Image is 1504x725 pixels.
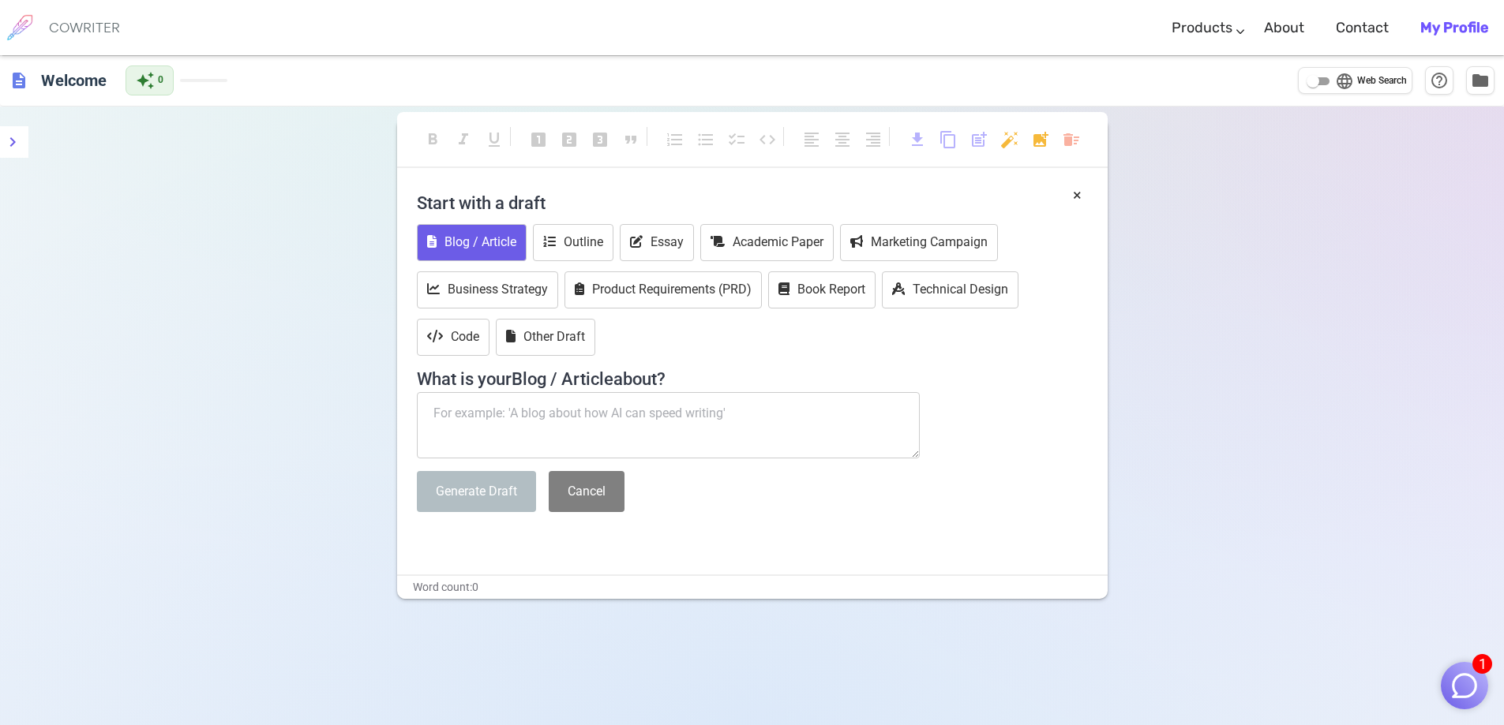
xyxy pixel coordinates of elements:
[496,319,595,356] button: Other Draft
[882,271,1018,308] button: Technical Design
[1031,130,1050,149] span: add_photo_alternate
[397,576,1108,599] div: Word count: 0
[1450,671,1480,701] img: Close chat
[1335,72,1354,91] span: language
[802,130,821,149] span: format_align_left
[1264,5,1304,51] a: About
[1172,5,1232,51] a: Products
[1073,184,1082,207] button: ×
[9,71,28,90] span: description
[49,21,120,35] h6: COWRITER
[727,130,746,149] span: checklist
[758,130,777,149] span: code
[35,65,113,96] h6: Click to edit title
[417,319,489,356] button: Code
[621,130,640,149] span: format_quote
[417,224,527,261] button: Blog / Article
[158,73,163,88] span: 0
[1357,73,1407,89] span: Web Search
[833,130,852,149] span: format_align_center
[1472,654,1492,674] span: 1
[591,130,609,149] span: looks_3
[417,471,536,513] button: Generate Draft
[700,224,834,261] button: Academic Paper
[768,271,876,308] button: Book Report
[529,130,548,149] span: looks_one
[1420,19,1488,36] b: My Profile
[560,130,579,149] span: looks_two
[840,224,998,261] button: Marketing Campaign
[1420,5,1488,51] a: My Profile
[696,130,715,149] span: format_list_bulleted
[423,130,442,149] span: format_bold
[485,130,504,149] span: format_underlined
[136,71,155,90] span: auto_awesome
[1425,66,1453,95] button: Help & Shortcuts
[1336,5,1389,51] a: Contact
[417,271,558,308] button: Business Strategy
[564,271,762,308] button: Product Requirements (PRD)
[1466,66,1495,95] button: Manage Documents
[620,224,694,261] button: Essay
[417,360,1088,390] h4: What is your Blog / Article about?
[908,130,927,149] span: download
[1062,130,1081,149] span: delete_sweep
[533,224,613,261] button: Outline
[549,471,624,513] button: Cancel
[417,184,1088,222] h4: Start with a draft
[939,130,958,149] span: content_copy
[1471,71,1490,90] span: folder
[1000,130,1019,149] span: auto_fix_high
[970,130,988,149] span: post_add
[1441,662,1488,709] button: 1
[454,130,473,149] span: format_italic
[864,130,883,149] span: format_align_right
[666,130,684,149] span: format_list_numbered
[1430,71,1449,90] span: help_outline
